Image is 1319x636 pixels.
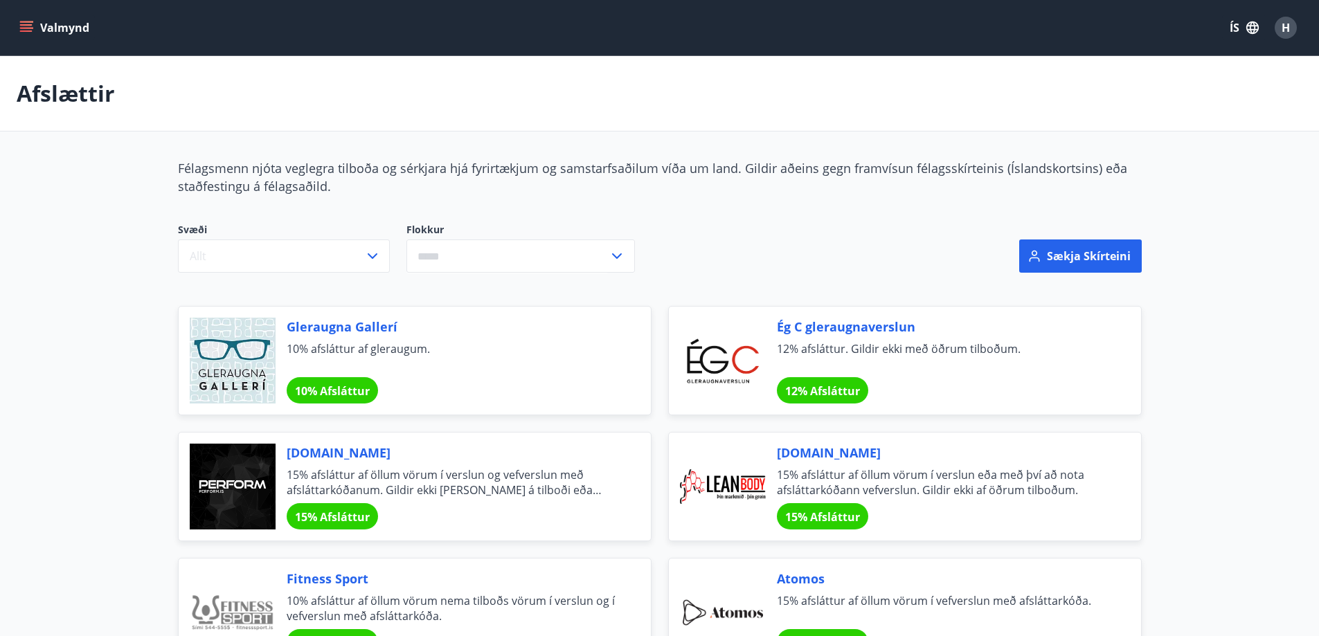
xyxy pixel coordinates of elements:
[17,78,115,109] p: Afslættir
[178,223,390,239] span: Svæði
[1222,15,1266,40] button: ÍS
[190,248,206,264] span: Allt
[777,318,1108,336] span: Ég C gleraugnaverslun
[287,593,618,624] span: 10% afsláttur af öllum vörum nema tilboðs vörum í verslun og í vefverslun með afsláttarkóða.
[406,223,635,237] label: Flokkur
[785,509,860,525] span: 15% Afsláttur
[1282,20,1290,35] span: H
[178,160,1127,194] span: Félagsmenn njóta veglegra tilboða og sérkjara hjá fyrirtækjum og samstarfsaðilum víða um land. Gi...
[287,570,618,588] span: Fitness Sport
[287,467,618,498] span: 15% afsláttur af öllum vörum í verslun og vefverslun með afsláttarkóðanum. Gildir ekki [PERSON_NA...
[785,383,860,399] span: 12% Afsláttur
[287,341,618,372] span: 10% afsláttur af gleraugum.
[777,570,1108,588] span: Atomos
[1019,239,1142,273] button: Sækja skírteini
[287,318,618,336] span: Gleraugna Gallerí
[17,15,95,40] button: menu
[777,341,1108,372] span: 12% afsláttur. Gildir ekki með öðrum tilboðum.
[295,509,370,525] span: 15% Afsláttur
[777,467,1108,498] span: 15% afsláttur af öllum vörum í verslun eða með því að nota afsláttarkóðann vefverslun. Gildir ekk...
[777,444,1108,462] span: [DOMAIN_NAME]
[295,383,370,399] span: 10% Afsláttur
[178,239,390,273] button: Allt
[1269,11,1302,44] button: H
[287,444,618,462] span: [DOMAIN_NAME]
[777,593,1108,624] span: 15% afsláttur af öllum vörum í vefverslun með afsláttarkóða.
